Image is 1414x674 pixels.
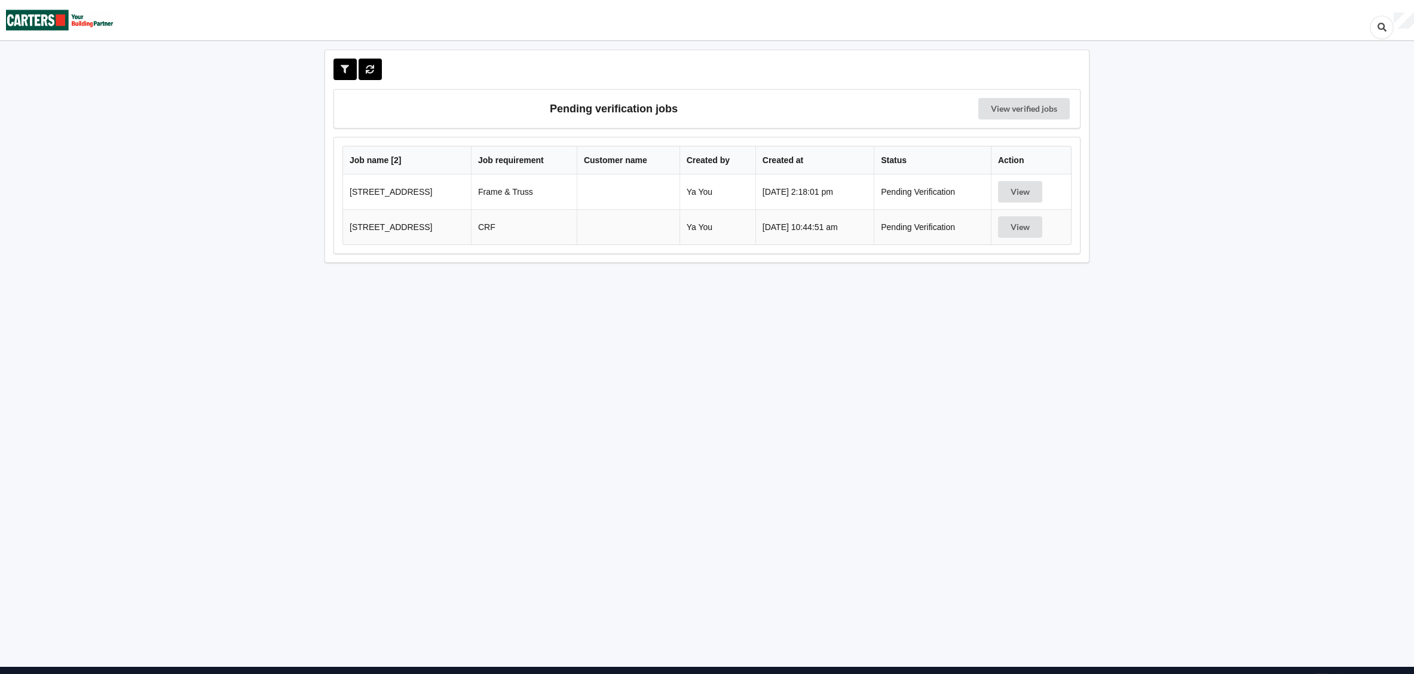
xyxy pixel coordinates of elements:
[471,146,577,174] th: Job requirement
[342,98,885,120] h3: Pending verification jobs
[998,222,1045,232] a: View
[755,209,874,244] td: [DATE] 10:44:51 am
[998,181,1042,203] button: View
[577,146,680,174] th: Customer name
[978,98,1070,120] a: View verified jobs
[755,146,874,174] th: Created at
[471,174,577,209] td: Frame & Truss
[471,209,577,244] td: CRF
[680,174,755,209] td: Ya You
[874,146,991,174] th: Status
[6,1,114,39] img: Carters
[755,174,874,209] td: [DATE] 2:18:01 pm
[998,216,1042,238] button: View
[343,174,471,209] td: [STREET_ADDRESS]
[680,209,755,244] td: Ya You
[343,209,471,244] td: [STREET_ADDRESS]
[874,174,991,209] td: Pending Verification
[1394,13,1414,29] div: User Profile
[343,146,471,174] th: Job name [ 2 ]
[874,209,991,244] td: Pending Verification
[998,187,1045,197] a: View
[680,146,755,174] th: Created by
[991,146,1071,174] th: Action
